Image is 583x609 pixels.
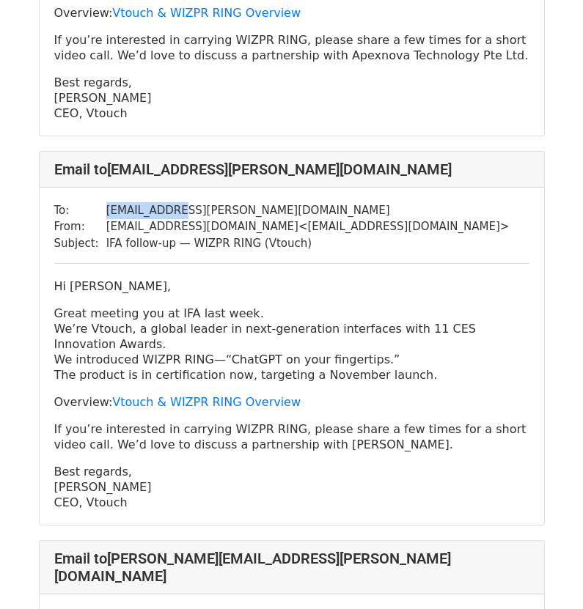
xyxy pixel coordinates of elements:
td: IFA follow‑up — WIZPR RING (Vtouch) [106,235,510,252]
h4: Email to [PERSON_NAME][EMAIL_ADDRESS][PERSON_NAME][DOMAIN_NAME] [54,550,529,585]
p: Hi [PERSON_NAME], [54,278,529,294]
p: Great meeting you at IFA last week. We’re Vtouch, a global leader in next‑generation interfaces w... [54,306,529,383]
p: Best regards, [PERSON_NAME] CEO, Vtouch [54,464,529,510]
div: 채팅 위젯 [510,539,583,609]
td: [EMAIL_ADDRESS][DOMAIN_NAME] < [EMAIL_ADDRESS][DOMAIN_NAME] > [106,218,510,235]
h4: Email to [EMAIL_ADDRESS][PERSON_NAME][DOMAIN_NAME] [54,160,529,178]
td: To: [54,202,106,219]
p: Overview: [54,5,529,21]
td: Subject: [54,235,106,252]
p: Overview: [54,394,529,410]
td: [EMAIL_ADDRESS][PERSON_NAME][DOMAIN_NAME] [106,202,510,219]
iframe: Chat Widget [510,539,583,609]
p: If you’re interested in carrying WIZPR RING, please share a few times for a short video call. We’... [54,421,529,452]
a: Vtouch & WIZPR RING Overview [112,6,301,20]
p: If you’re interested in carrying WIZPR RING, please share a few times for a short video call. We’... [54,32,529,63]
p: Best regards, [PERSON_NAME] CEO, Vtouch [54,75,529,121]
a: Vtouch & WIZPR RING Overview [112,395,301,409]
td: From: [54,218,106,235]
